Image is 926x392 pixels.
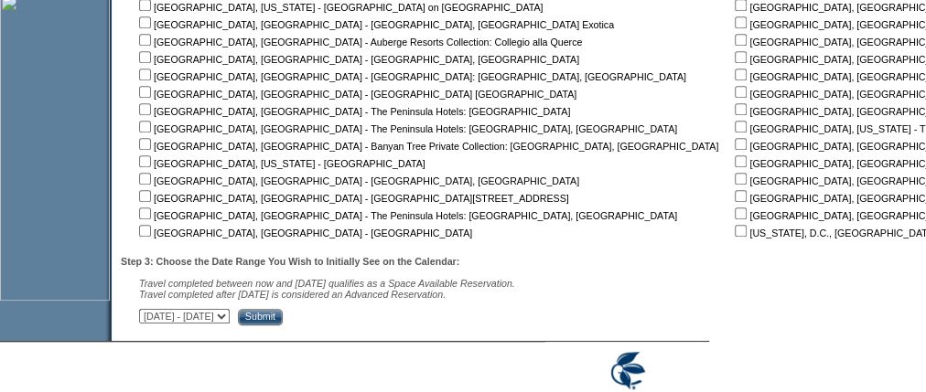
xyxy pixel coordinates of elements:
nobr: [GEOGRAPHIC_DATA], [GEOGRAPHIC_DATA] - [GEOGRAPHIC_DATA], [GEOGRAPHIC_DATA] [135,175,579,186]
nobr: [GEOGRAPHIC_DATA], [GEOGRAPHIC_DATA] - [GEOGRAPHIC_DATA][STREET_ADDRESS] [135,193,569,204]
nobr: [GEOGRAPHIC_DATA], [GEOGRAPHIC_DATA] - [GEOGRAPHIC_DATA], [GEOGRAPHIC_DATA] Exotica [135,19,614,30]
nobr: [GEOGRAPHIC_DATA], [GEOGRAPHIC_DATA] - The Peninsula Hotels: [GEOGRAPHIC_DATA], [GEOGRAPHIC_DATA] [135,210,677,221]
input: Submit [238,309,283,325]
span: Travel completed between now and [DATE] qualifies as a Space Available Reservation. [139,278,515,289]
nobr: [GEOGRAPHIC_DATA], [GEOGRAPHIC_DATA] - [GEOGRAPHIC_DATA] [GEOGRAPHIC_DATA] [135,89,576,100]
nobr: [GEOGRAPHIC_DATA], [GEOGRAPHIC_DATA] - [GEOGRAPHIC_DATA] [135,228,472,238]
nobr: Travel completed after [DATE] is considered an Advanced Reservation. [139,289,446,300]
nobr: [GEOGRAPHIC_DATA], [GEOGRAPHIC_DATA] - The Peninsula Hotels: [GEOGRAPHIC_DATA] [135,106,570,117]
nobr: [GEOGRAPHIC_DATA], [GEOGRAPHIC_DATA] - Banyan Tree Private Collection: [GEOGRAPHIC_DATA], [GEOGRA... [135,141,718,152]
nobr: [GEOGRAPHIC_DATA], [GEOGRAPHIC_DATA] - Auberge Resorts Collection: Collegio alla Querce [135,37,582,48]
b: Step 3: Choose the Date Range You Wish to Initially See on the Calendar: [121,256,459,267]
nobr: [GEOGRAPHIC_DATA], [US_STATE] - [GEOGRAPHIC_DATA] [135,158,425,169]
nobr: [GEOGRAPHIC_DATA], [GEOGRAPHIC_DATA] - [GEOGRAPHIC_DATA]: [GEOGRAPHIC_DATA], [GEOGRAPHIC_DATA] [135,71,686,82]
nobr: [GEOGRAPHIC_DATA], [GEOGRAPHIC_DATA] - [GEOGRAPHIC_DATA], [GEOGRAPHIC_DATA] [135,54,579,65]
nobr: [GEOGRAPHIC_DATA], [US_STATE] - [GEOGRAPHIC_DATA] on [GEOGRAPHIC_DATA] [135,2,543,13]
nobr: [GEOGRAPHIC_DATA], [GEOGRAPHIC_DATA] - The Peninsula Hotels: [GEOGRAPHIC_DATA], [GEOGRAPHIC_DATA] [135,123,677,134]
